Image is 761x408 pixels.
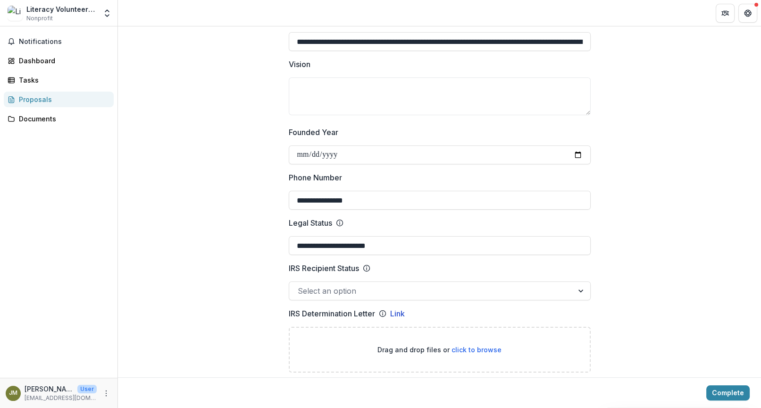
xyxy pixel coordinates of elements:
p: Drag and drop files or [377,345,502,355]
p: Legal Status [289,217,332,229]
div: Tasks [19,75,106,85]
a: Documents [4,111,114,127]
button: Open entity switcher [100,4,114,23]
a: Tasks [4,72,114,88]
a: Link [390,308,405,319]
p: IRS Determination Letter [289,308,375,319]
div: Jennifer Musho [9,390,17,396]
img: Literacy Volunteers of Monongalia and Preston Counties [8,6,23,21]
p: IRS Recipient Status [289,263,359,274]
div: Literacy Volunteers of [GEOGRAPHIC_DATA] and [GEOGRAPHIC_DATA] [26,4,97,14]
p: [EMAIL_ADDRESS][DOMAIN_NAME] [25,394,97,402]
button: Complete [706,385,750,400]
a: Dashboard [4,53,114,68]
div: Dashboard [19,56,106,66]
button: More [100,388,112,399]
p: Vision [289,59,310,70]
p: Phone Number [289,172,342,183]
span: Nonprofit [26,14,53,23]
span: click to browse [452,346,502,354]
button: Notifications [4,34,114,49]
button: Partners [716,4,735,23]
p: Founded Year [289,127,338,138]
p: [PERSON_NAME] [25,384,74,394]
a: Proposals [4,92,114,107]
button: Get Help [738,4,757,23]
span: Notifications [19,38,110,46]
div: Documents [19,114,106,124]
p: User [77,385,97,393]
div: Proposals [19,94,106,104]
